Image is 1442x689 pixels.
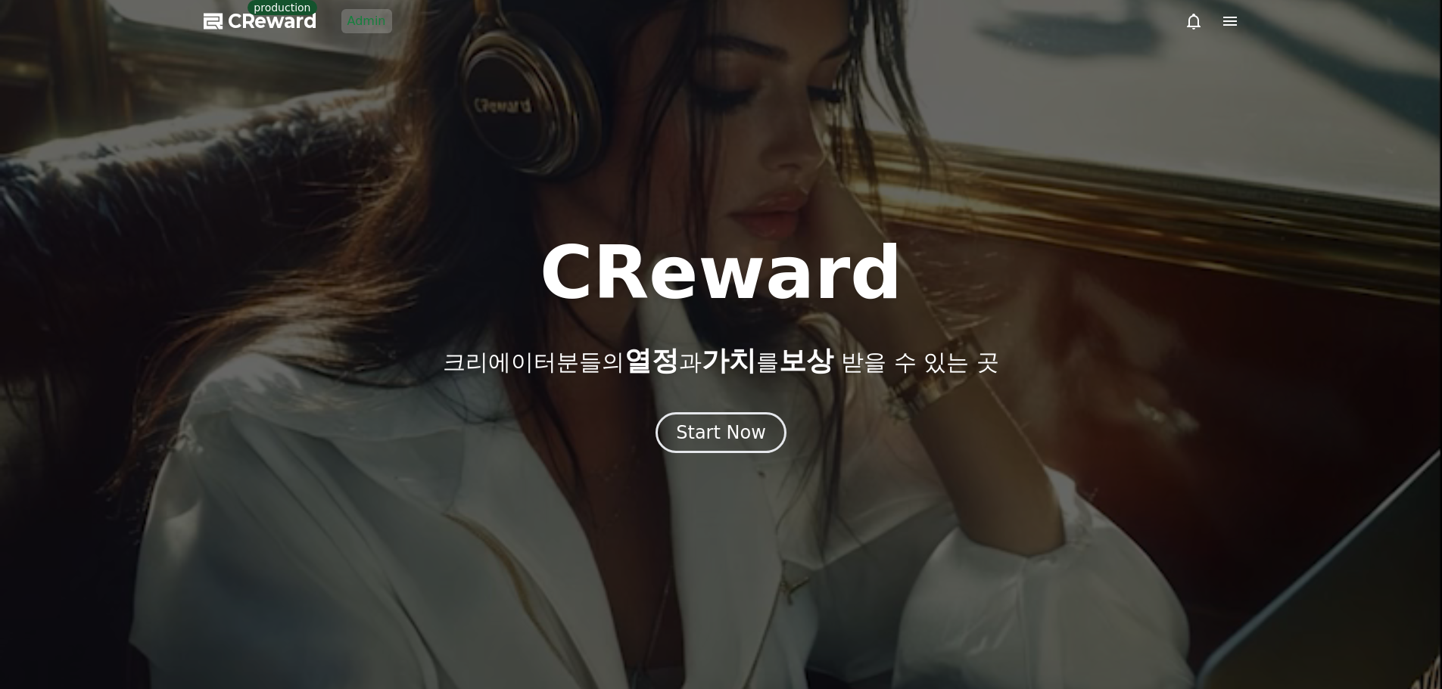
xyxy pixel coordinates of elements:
div: Start Now [676,421,766,445]
button: Start Now [656,412,786,453]
span: 열정 [624,345,679,376]
a: Start Now [656,427,786,442]
span: 가치 [702,345,756,376]
a: Admin [341,9,392,33]
h1: CReward [540,237,902,309]
span: 보상 [779,345,833,376]
span: CReward [228,9,317,33]
p: 크리에이터분들의 과 를 받을 수 있는 곳 [443,346,998,376]
a: CReward [204,9,317,33]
